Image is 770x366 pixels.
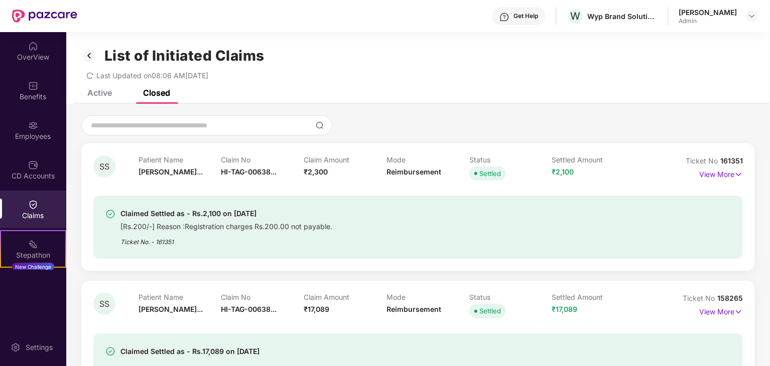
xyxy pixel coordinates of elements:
[81,47,97,64] img: svg+xml;base64,PHN2ZyB3aWR0aD0iMzIiIGhlaWdodD0iMzIiIHZpZXdCb3g9IjAgMCAzMiAzMiIgZmlsbD0ibm9uZSIgeG...
[143,88,170,98] div: Closed
[99,300,109,308] span: SS
[221,167,277,176] span: HI-TAG-00638...
[28,160,38,170] img: svg+xml;base64,PHN2ZyBpZD0iQ0RfQWNjb3VudHMiIGRhdGEtbmFtZT0iQ0QgQWNjb3VudHMiIHhtbG5zPSJodHRwOi8vd3...
[679,8,737,17] div: [PERSON_NAME]
[686,156,720,165] span: Ticket No
[86,71,93,80] span: redo
[139,293,221,301] p: Patient Name
[120,208,332,220] div: Claimed Settled as - Rs.2,100 on [DATE]
[387,305,441,313] span: Reimbursement
[28,41,38,51] img: svg+xml;base64,PHN2ZyBpZD0iSG9tZSIgeG1sbnM9Imh0dHA6Ly93d3cudzMub3JnLzIwMDAvc3ZnIiB3aWR0aD0iMjAiIG...
[304,305,329,313] span: ₹17,089
[387,155,469,164] p: Mode
[514,12,538,20] div: Get Help
[221,155,304,164] p: Claim No
[304,167,328,176] span: ₹2,300
[552,293,635,301] p: Settled Amount
[469,293,552,301] p: Status
[699,166,743,180] p: View More
[387,167,441,176] span: Reimbursement
[96,71,208,80] span: Last Updated on 08:06 AM[DATE]
[104,47,265,64] h1: List of Initiated Claims
[734,306,743,317] img: svg+xml;base64,PHN2ZyB4bWxucz0iaHR0cDovL3d3dy53My5vcmcvMjAwMC9zdmciIHdpZHRoPSIxNyIgaGVpZ2h0PSIxNy...
[87,88,112,98] div: Active
[28,239,38,249] img: svg+xml;base64,PHN2ZyB4bWxucz0iaHR0cDovL3d3dy53My5vcmcvMjAwMC9zdmciIHdpZHRoPSIyMSIgaGVpZ2h0PSIyMC...
[479,168,501,178] div: Settled
[699,304,743,317] p: View More
[120,231,332,247] div: Ticket No. - 161351
[571,10,581,22] span: W
[12,263,54,271] div: New Challenge
[479,306,501,316] div: Settled
[28,81,38,91] img: svg+xml;base64,PHN2ZyBpZD0iQmVuZWZpdHMiIHhtbG5zPSJodHRwOi8vd3d3LnczLm9yZy8yMDAwL3N2ZyIgd2lkdGg9Ij...
[23,342,56,352] div: Settings
[387,293,469,301] p: Mode
[552,155,635,164] p: Settled Amount
[1,250,65,260] div: Stepathon
[683,294,717,302] span: Ticket No
[587,12,658,21] div: Wyp Brand Solutions Private Limited
[221,305,277,313] span: HI-TAG-00638...
[139,305,203,313] span: [PERSON_NAME]...
[304,293,387,301] p: Claim Amount
[11,342,21,352] img: svg+xml;base64,PHN2ZyBpZD0iU2V0dGluZy0yMHgyMCIgeG1sbnM9Imh0dHA6Ly93d3cudzMub3JnLzIwMDAvc3ZnIiB3aW...
[720,156,743,165] span: 161351
[221,293,304,301] p: Claim No
[734,169,743,180] img: svg+xml;base64,PHN2ZyB4bWxucz0iaHR0cDovL3d3dy53My5vcmcvMjAwMC9zdmciIHdpZHRoPSIxNyIgaGVpZ2h0PSIxNy...
[105,346,115,356] img: svg+xml;base64,PHN2ZyBpZD0iU3VjY2Vzcy0zMngzMiIgeG1sbnM9Imh0dHA6Ly93d3cudzMub3JnLzIwMDAvc3ZnIiB3aW...
[28,120,38,130] img: svg+xml;base64,PHN2ZyBpZD0iRW1wbG95ZWVzIiB4bWxucz0iaHR0cDovL3d3dy53My5vcmcvMjAwMC9zdmciIHdpZHRoPS...
[499,12,509,22] img: svg+xml;base64,PHN2ZyBpZD0iSGVscC0zMngzMiIgeG1sbnM9Imh0dHA6Ly93d3cudzMub3JnLzIwMDAvc3ZnIiB3aWR0aD...
[139,167,203,176] span: [PERSON_NAME]...
[105,209,115,219] img: svg+xml;base64,PHN2ZyBpZD0iU3VjY2Vzcy0zMngzMiIgeG1sbnM9Imh0dHA6Ly93d3cudzMub3JnLzIwMDAvc3ZnIiB3aW...
[469,155,552,164] p: Status
[717,294,743,302] span: 158265
[99,162,109,171] span: SS
[748,12,756,20] img: svg+xml;base64,PHN2ZyBpZD0iRHJvcGRvd24tMzJ4MzIiIHhtbG5zPSJodHRwOi8vd3d3LnczLm9yZy8yMDAwL3N2ZyIgd2...
[316,121,324,129] img: svg+xml;base64,PHN2ZyBpZD0iU2VhcmNoLTMyeDMyIiB4bWxucz0iaHR0cDovL3d3dy53My5vcmcvMjAwMC9zdmciIHdpZH...
[679,17,737,25] div: Admin
[552,305,578,313] span: ₹17,089
[304,155,387,164] p: Claim Amount
[120,220,332,231] div: [Rs.200/-] Reason :Registration charges Rs.200.00 not payable.
[28,200,38,210] img: svg+xml;base64,PHN2ZyBpZD0iQ2xhaW0iIHhtbG5zPSJodHRwOi8vd3d3LnczLm9yZy8yMDAwL3N2ZyIgd2lkdGg9IjIwIi...
[12,10,77,23] img: New Pazcare Logo
[120,345,260,357] div: Claimed Settled as - Rs.17,089 on [DATE]
[552,167,574,176] span: ₹2,100
[139,155,221,164] p: Patient Name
